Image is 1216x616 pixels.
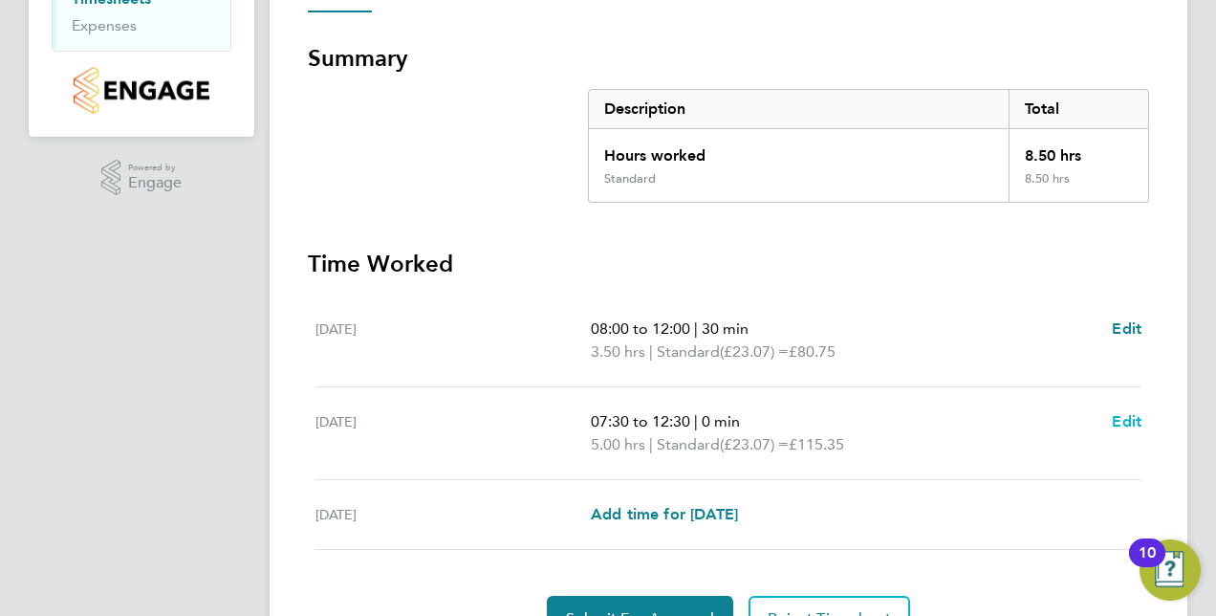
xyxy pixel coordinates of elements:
[591,435,645,453] span: 5.00 hrs
[308,249,1149,279] h3: Time Worked
[1140,539,1201,601] button: Open Resource Center, 10 new notifications
[588,89,1149,203] div: Summary
[591,503,738,526] a: Add time for [DATE]
[649,342,653,361] span: |
[789,342,836,361] span: £80.75
[702,412,740,430] span: 0 min
[315,410,591,456] div: [DATE]
[591,342,645,361] span: 3.50 hrs
[591,412,690,430] span: 07:30 to 12:30
[315,503,591,526] div: [DATE]
[74,67,208,114] img: countryside-properties-logo-retina.png
[72,16,137,34] a: Expenses
[101,160,183,196] a: Powered byEngage
[789,435,844,453] span: £115.35
[52,67,231,114] a: Go to home page
[1112,410,1141,433] a: Edit
[589,90,1009,128] div: Description
[315,318,591,363] div: [DATE]
[1009,171,1148,202] div: 8.50 hrs
[604,171,656,187] div: Standard
[657,433,720,456] span: Standard
[702,319,749,338] span: 30 min
[1112,319,1141,338] span: Edit
[694,319,698,338] span: |
[591,319,690,338] span: 08:00 to 12:00
[128,175,182,191] span: Engage
[1139,553,1156,578] div: 10
[649,435,653,453] span: |
[591,505,738,523] span: Add time for [DATE]
[1112,412,1141,430] span: Edit
[308,43,1149,74] h3: Summary
[720,342,789,361] span: (£23.07) =
[1009,129,1148,171] div: 8.50 hrs
[589,129,1009,171] div: Hours worked
[1112,318,1141,341] a: Edit
[657,341,720,363] span: Standard
[720,435,789,453] span: (£23.07) =
[1009,90,1148,128] div: Total
[694,412,698,430] span: |
[128,160,182,176] span: Powered by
